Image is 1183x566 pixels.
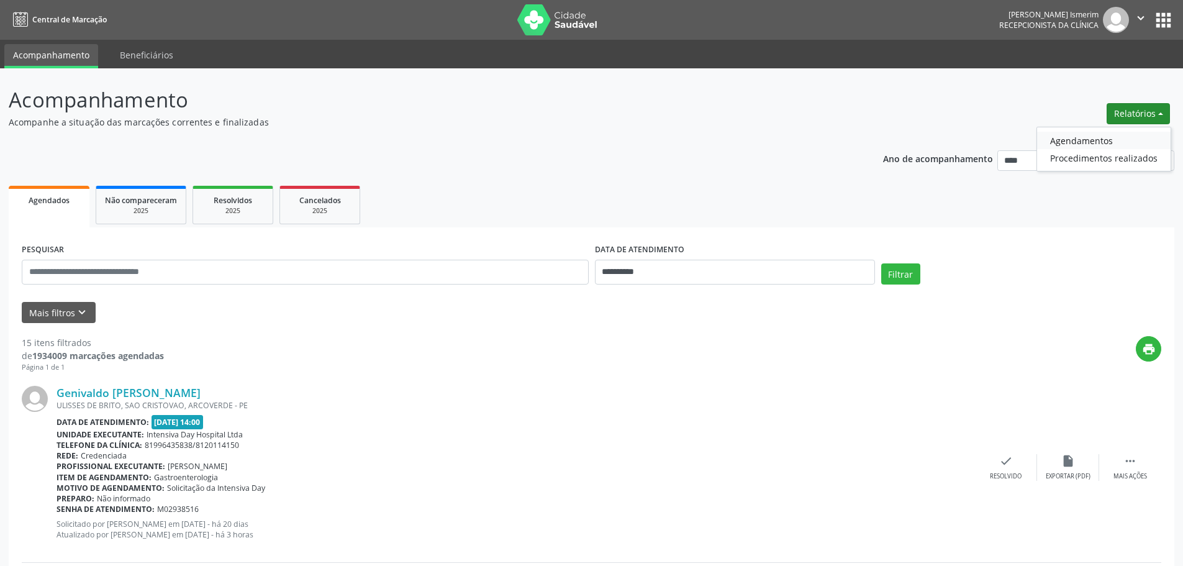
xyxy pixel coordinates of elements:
[1046,472,1090,481] div: Exportar (PDF)
[168,461,227,472] span: [PERSON_NAME]
[152,415,204,429] span: [DATE] 14:00
[990,472,1022,481] div: Resolvido
[57,493,94,504] b: Preparo:
[57,461,165,472] b: Profissional executante:
[29,195,70,206] span: Agendados
[57,429,144,440] b: Unidade executante:
[111,44,182,66] a: Beneficiários
[22,386,48,412] img: img
[299,195,341,206] span: Cancelados
[147,429,243,440] span: Intensiva Day Hospital Ltda
[57,483,165,493] b: Motivo de agendamento:
[289,206,351,216] div: 2025
[57,519,975,540] p: Solicitado por [PERSON_NAME] em [DATE] - há 20 dias Atualizado por [PERSON_NAME] em [DATE] - há 3...
[1129,7,1153,33] button: 
[154,472,218,483] span: Gastroenterologia
[4,44,98,68] a: Acompanhamento
[1142,342,1156,356] i: print
[1037,132,1171,149] a: Agendamentos
[57,504,155,514] b: Senha de atendimento:
[1136,336,1161,362] button: print
[22,362,164,373] div: Página 1 de 1
[32,350,164,362] strong: 1934009 marcações agendadas
[22,240,64,260] label: PESQUISAR
[22,336,164,349] div: 15 itens filtrados
[75,306,89,319] i: keyboard_arrow_down
[1036,127,1171,171] ul: Relatórios
[105,195,177,206] span: Não compareceram
[883,150,993,166] p: Ano de acompanhamento
[9,116,825,129] p: Acompanhe a situação das marcações correntes e finalizadas
[1134,11,1148,25] i: 
[214,195,252,206] span: Resolvidos
[999,20,1099,30] span: Recepcionista da clínica
[1107,103,1170,124] button: Relatórios
[81,450,127,461] span: Credenciada
[595,240,684,260] label: DATA DE ATENDIMENTO
[1153,9,1174,31] button: apps
[881,263,920,285] button: Filtrar
[57,386,201,399] a: Genivaldo [PERSON_NAME]
[97,493,150,504] span: Não informado
[1061,454,1075,468] i: insert_drive_file
[167,483,265,493] span: Solicitação da Intensiva Day
[105,206,177,216] div: 2025
[9,84,825,116] p: Acompanhamento
[57,417,149,427] b: Data de atendimento:
[57,450,78,461] b: Rede:
[157,504,199,514] span: M02938516
[57,440,142,450] b: Telefone da clínica:
[999,454,1013,468] i: check
[202,206,264,216] div: 2025
[145,440,239,450] span: 81996435838/8120114150
[1037,149,1171,167] a: Procedimentos realizados
[1123,454,1137,468] i: 
[9,9,107,30] a: Central de Marcação
[22,349,164,362] div: de
[1103,7,1129,33] img: img
[22,302,96,324] button: Mais filtroskeyboard_arrow_down
[57,400,975,411] div: ULISSES DE BRITO, SAO CRISTOVAO, ARCOVERDE - PE
[32,14,107,25] span: Central de Marcação
[1113,472,1147,481] div: Mais ações
[999,9,1099,20] div: [PERSON_NAME] Ismerim
[57,472,152,483] b: Item de agendamento:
